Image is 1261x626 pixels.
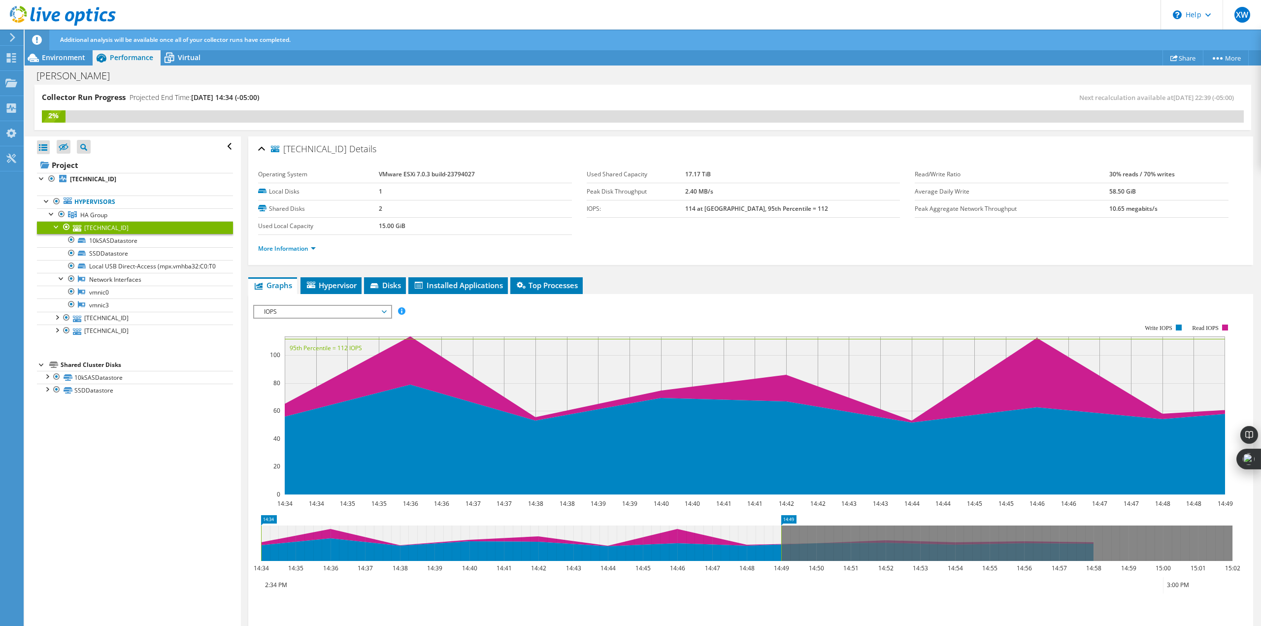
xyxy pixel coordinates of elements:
[37,247,233,260] a: SSDDatastore
[1156,564,1171,572] text: 15:00
[967,499,982,508] text: 14:45
[37,273,233,286] a: Network Interfaces
[587,169,685,179] label: Used Shared Capacity
[591,499,606,508] text: 14:39
[705,564,720,572] text: 14:47
[904,499,920,508] text: 14:44
[258,204,379,214] label: Shared Disks
[358,564,373,572] text: 14:37
[1193,325,1219,331] text: Read IOPS
[60,35,291,44] span: Additional analysis will be available once all of your collector runs have completed.
[635,564,651,572] text: 14:45
[42,53,85,62] span: Environment
[915,169,1109,179] label: Read/Write Ratio
[258,221,379,231] label: Used Local Capacity
[254,564,269,572] text: 14:34
[37,371,233,384] a: 10kSASDatastore
[259,306,386,318] span: IOPS
[258,187,379,197] label: Local Disks
[685,499,700,508] text: 14:40
[843,564,859,572] text: 14:51
[587,204,685,214] label: IOPS:
[434,499,449,508] text: 14:36
[1092,499,1107,508] text: 14:47
[340,499,355,508] text: 14:35
[913,564,928,572] text: 14:53
[1017,564,1032,572] text: 14:56
[774,564,789,572] text: 14:49
[270,351,280,359] text: 100
[130,92,259,103] h4: Projected End Time:
[998,499,1014,508] text: 14:45
[515,280,578,290] span: Top Processes
[403,499,418,508] text: 14:36
[462,564,477,572] text: 14:40
[1218,499,1233,508] text: 14:49
[323,564,338,572] text: 14:36
[37,325,233,337] a: [TECHNICAL_ID]
[935,499,951,508] text: 14:44
[379,187,382,196] b: 1
[1173,93,1234,102] span: [DATE] 22:39 (-05:00)
[1162,50,1203,66] a: Share
[379,170,475,178] b: VMware ESXi 7.0.3 build-23794027
[379,222,405,230] b: 15.00 GiB
[878,564,894,572] text: 14:52
[587,187,685,197] label: Peak Disk Throughput
[253,280,292,290] span: Graphs
[1109,187,1136,196] b: 58.50 GiB
[191,93,259,102] span: [DATE] 14:34 (-05:00)
[37,208,233,221] a: HA Group
[32,70,125,81] h1: [PERSON_NAME]
[809,564,824,572] text: 14:50
[70,175,116,183] b: [TECHNICAL_ID]
[600,564,616,572] text: 14:44
[379,204,382,213] b: 2
[1109,170,1175,178] b: 30% reads / 70% writes
[37,221,233,234] a: [TECHNICAL_ID]
[42,110,66,121] div: 2%
[277,499,293,508] text: 14:34
[654,499,669,508] text: 14:40
[1186,499,1201,508] text: 14:48
[1079,93,1239,102] span: Next recalculation available at
[273,379,280,387] text: 80
[349,143,376,155] span: Details
[1145,325,1172,331] text: Write IOPS
[873,499,888,508] text: 14:43
[258,244,316,253] a: More Information
[465,499,481,508] text: 14:37
[560,499,575,508] text: 14:38
[685,170,711,178] b: 17.17 TiB
[1109,204,1158,213] b: 10.65 megabits/s
[1086,564,1101,572] text: 14:58
[37,157,233,173] a: Project
[37,173,233,186] a: [TECHNICAL_ID]
[371,499,387,508] text: 14:35
[497,564,512,572] text: 14:41
[528,499,543,508] text: 14:38
[915,187,1109,197] label: Average Daily Write
[685,204,828,213] b: 114 at [GEOGRAPHIC_DATA], 95th Percentile = 112
[1052,564,1067,572] text: 14:57
[531,564,546,572] text: 14:42
[1173,10,1182,19] svg: \n
[178,53,200,62] span: Virtual
[273,462,280,470] text: 20
[622,499,637,508] text: 14:39
[37,234,233,247] a: 10kSASDatastore
[309,499,324,508] text: 14:34
[1029,499,1045,508] text: 14:46
[739,564,755,572] text: 14:48
[982,564,997,572] text: 14:55
[37,384,233,396] a: SSDDatastore
[1203,50,1249,66] a: More
[915,204,1109,214] label: Peak Aggregate Network Throughput
[277,490,280,498] text: 0
[413,280,503,290] span: Installed Applications
[747,499,763,508] text: 14:41
[61,359,233,371] div: Shared Cluster Disks
[369,280,401,290] span: Disks
[37,196,233,208] a: Hypervisors
[393,564,408,572] text: 14:38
